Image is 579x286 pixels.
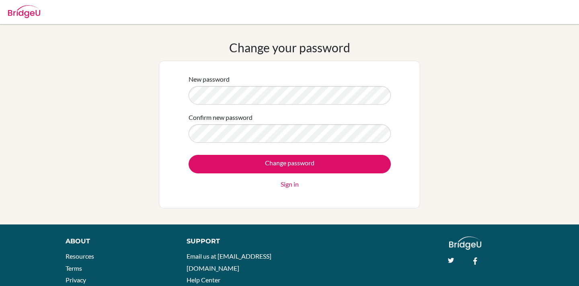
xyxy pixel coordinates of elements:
input: Change password [189,155,391,173]
label: New password [189,74,230,84]
div: About [66,237,168,246]
a: Resources [66,252,94,260]
img: Bridge-U [8,5,40,18]
a: Terms [66,264,82,272]
label: Confirm new password [189,113,253,122]
h1: Change your password [229,40,350,55]
a: Help Center [187,276,220,284]
a: Sign in [281,179,299,189]
img: logo_white@2x-f4f0deed5e89b7ecb1c2cc34c3e3d731f90f0f143d5ea2071677605dd97b5244.png [449,237,482,250]
div: Support [187,237,281,246]
a: Email us at [EMAIL_ADDRESS][DOMAIN_NAME] [187,252,271,272]
a: Privacy [66,276,86,284]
